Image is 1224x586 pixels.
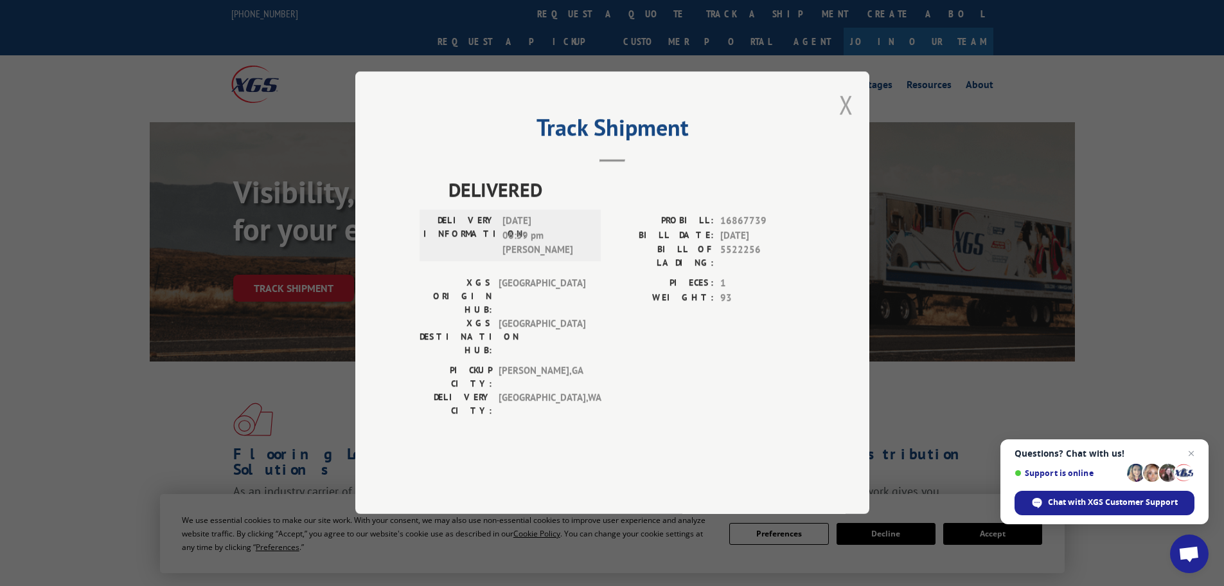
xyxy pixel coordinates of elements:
[612,214,714,229] label: PROBILL:
[612,228,714,243] label: BILL DATE:
[423,214,496,258] label: DELIVERY INFORMATION:
[420,118,805,143] h2: Track Shipment
[420,391,492,418] label: DELIVERY CITY:
[499,317,585,358] span: [GEOGRAPHIC_DATA]
[499,277,585,317] span: [GEOGRAPHIC_DATA]
[1015,468,1122,478] span: Support is online
[1048,497,1178,508] span: Chat with XGS Customer Support
[720,291,805,306] span: 93
[502,214,589,258] span: [DATE] 06:59 pm [PERSON_NAME]
[720,214,805,229] span: 16867739
[499,364,585,391] span: [PERSON_NAME] , GA
[1184,446,1199,461] span: Close chat
[720,277,805,291] span: 1
[499,391,585,418] span: [GEOGRAPHIC_DATA] , WA
[420,317,492,358] label: XGS DESTINATION HUB:
[612,291,714,306] label: WEIGHT:
[720,243,805,270] span: 5522256
[612,243,714,270] label: BILL OF LADING:
[420,277,492,317] label: XGS ORIGIN HUB:
[1015,491,1194,515] div: Chat with XGS Customer Support
[612,277,714,291] label: PIECES:
[1015,448,1194,459] span: Questions? Chat with us!
[1170,535,1209,573] div: Open chat
[420,364,492,391] label: PICKUP CITY:
[720,228,805,243] span: [DATE]
[839,87,853,122] button: Close modal
[448,176,805,205] span: DELIVERED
